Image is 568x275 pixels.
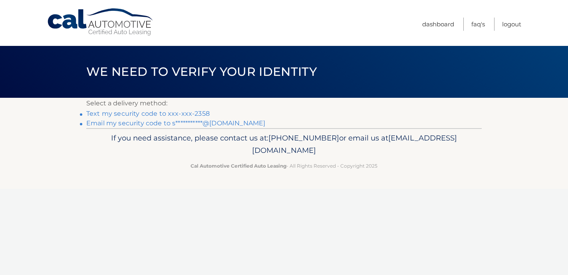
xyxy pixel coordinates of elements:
p: - All Rights Reserved - Copyright 2025 [91,162,477,170]
a: Dashboard [422,18,454,31]
p: If you need assistance, please contact us at: or email us at [91,132,477,157]
p: Select a delivery method: [86,98,482,109]
span: [PHONE_NUMBER] [268,133,339,142]
span: We need to verify your identity [86,64,317,79]
strong: Cal Automotive Certified Auto Leasing [191,163,286,169]
a: Text my security code to xxx-xxx-2358 [86,110,210,117]
a: FAQ's [471,18,485,31]
a: Logout [502,18,521,31]
a: Cal Automotive [47,8,155,36]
